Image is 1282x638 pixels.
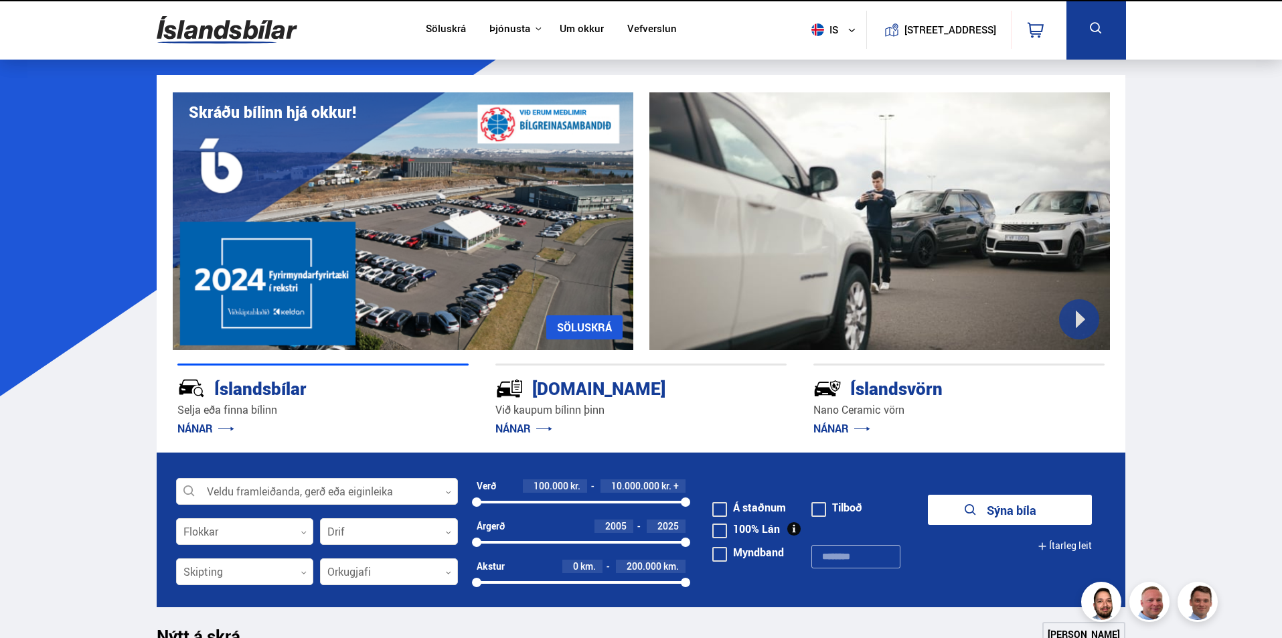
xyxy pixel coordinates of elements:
[177,376,421,399] div: Íslandsbílar
[495,402,787,418] p: Við kaupum bílinn þinn
[177,402,469,418] p: Selja eða finna bílinn
[495,376,739,399] div: [DOMAIN_NAME]
[1180,584,1220,624] img: FbJEzSuNWCJXmdc-.webp
[560,23,604,37] a: Um okkur
[573,560,578,572] span: 0
[477,561,505,572] div: Akstur
[813,374,842,402] img: -Svtn6bYgwAsiwNX.svg
[712,502,786,513] label: Á staðnum
[189,103,356,121] h1: Skráðu bílinn hjá okkur!
[657,520,679,532] span: 2025
[177,421,234,436] a: NÁNAR
[611,479,659,492] span: 10.000.000
[928,495,1092,525] button: Sýna bíla
[910,24,991,35] button: [STREET_ADDRESS]
[546,315,623,339] a: SÖLUSKRÁ
[712,524,780,534] label: 100% Lán
[673,481,679,491] span: +
[663,561,679,572] span: km.
[813,376,1057,399] div: Íslandsvörn
[580,561,596,572] span: km.
[1038,531,1092,561] button: Ítarleg leit
[495,421,552,436] a: NÁNAR
[806,10,866,50] button: is
[1083,584,1123,624] img: nhp88E3Fdnt1Opn2.png
[495,374,524,402] img: tr5P-W3DuiFaO7aO.svg
[813,402,1105,418] p: Nano Ceramic vörn
[477,521,505,532] div: Árgerð
[712,547,784,558] label: Myndband
[570,481,580,491] span: kr.
[605,520,627,532] span: 2005
[1131,584,1172,624] img: siFngHWaQ9KaOqBr.png
[426,23,466,37] a: Söluskrá
[157,8,297,52] img: G0Ugv5HjCgRt.svg
[661,481,671,491] span: kr.
[813,421,870,436] a: NÁNAR
[874,11,1004,49] a: [STREET_ADDRESS]
[627,560,661,572] span: 200.000
[806,23,839,36] span: is
[534,479,568,492] span: 100.000
[489,23,530,35] button: Þjónusta
[811,502,862,513] label: Tilboð
[173,92,633,350] img: eKx6w-_Home_640_.png
[811,23,824,36] img: svg+xml;base64,PHN2ZyB4bWxucz0iaHR0cDovL3d3dy53My5vcmcvMjAwMC9zdmciIHdpZHRoPSI1MTIiIGhlaWdodD0iNT...
[627,23,677,37] a: Vefverslun
[477,481,496,491] div: Verð
[177,374,206,402] img: JRvxyua_JYH6wB4c.svg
